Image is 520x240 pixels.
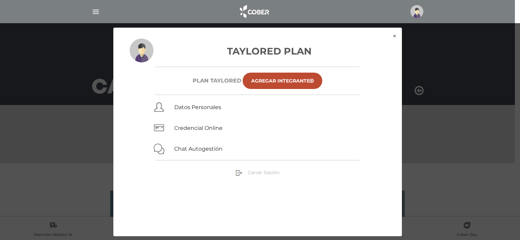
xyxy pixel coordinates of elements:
h3: Taylored Plan [130,44,386,58]
img: profile-placeholder.svg [130,39,153,62]
button: × [387,28,402,45]
a: Credencial Online [174,125,223,131]
img: logo_cober_home-white.png [236,3,272,20]
a: Cerrar Sesión [235,169,279,175]
a: Agregar Integrante [243,73,322,89]
img: Cober_menu-lines-white.svg [92,7,100,16]
img: profile-placeholder.svg [410,5,423,18]
span: Cerrar Sesión [248,169,279,176]
a: Datos Personales [174,104,221,110]
img: sign-out.png [235,169,242,176]
h6: Plan TAYLORED [193,77,241,84]
a: Chat Autogestión [174,146,223,152]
